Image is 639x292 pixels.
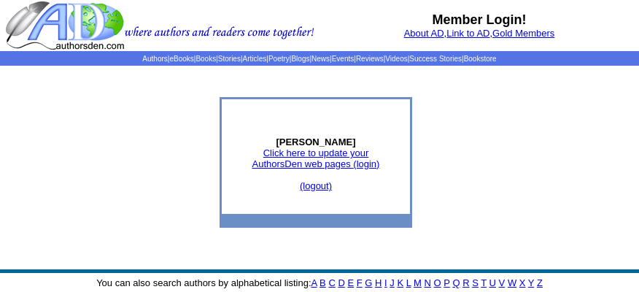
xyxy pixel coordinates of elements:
[444,277,449,288] a: P
[481,277,487,288] a: T
[464,55,497,63] a: Bookstore
[508,277,516,288] a: W
[537,277,543,288] a: Z
[218,55,241,63] a: Stories
[365,277,372,288] a: G
[404,28,444,39] a: About AD
[142,55,496,63] span: | | | | | | | | | | | |
[452,277,460,288] a: Q
[489,277,496,288] a: U
[446,28,489,39] a: Link to AD
[332,55,355,63] a: Events
[472,277,479,288] a: S
[96,277,543,288] font: You can also search authors by alphabetical listing:
[357,277,363,288] a: F
[397,277,403,288] a: K
[268,55,290,63] a: Poetry
[384,277,387,288] a: I
[311,55,330,63] a: News
[319,277,326,288] a: B
[276,137,355,147] b: [PERSON_NAME]
[328,277,335,288] a: C
[406,277,411,288] a: L
[462,277,469,288] a: R
[425,277,431,288] a: N
[356,55,384,63] a: Reviews
[300,180,332,191] a: (logout)
[409,55,462,63] a: Success Stories
[195,55,216,63] a: Books
[528,277,534,288] a: Y
[142,55,167,63] a: Authors
[414,277,422,288] a: M
[252,147,380,169] a: Click here to update yourAuthorsDen web pages (login)
[375,277,382,288] a: H
[492,28,554,39] a: Gold Members
[499,277,506,288] a: V
[434,277,441,288] a: O
[433,12,527,27] b: Member Login!
[311,277,317,288] a: A
[243,55,267,63] a: Articles
[169,55,193,63] a: eBooks
[404,28,555,39] font: , ,
[291,55,309,63] a: Blogs
[390,277,395,288] a: J
[519,277,526,288] a: X
[347,277,354,288] a: E
[338,277,344,288] a: D
[385,55,407,63] a: Videos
